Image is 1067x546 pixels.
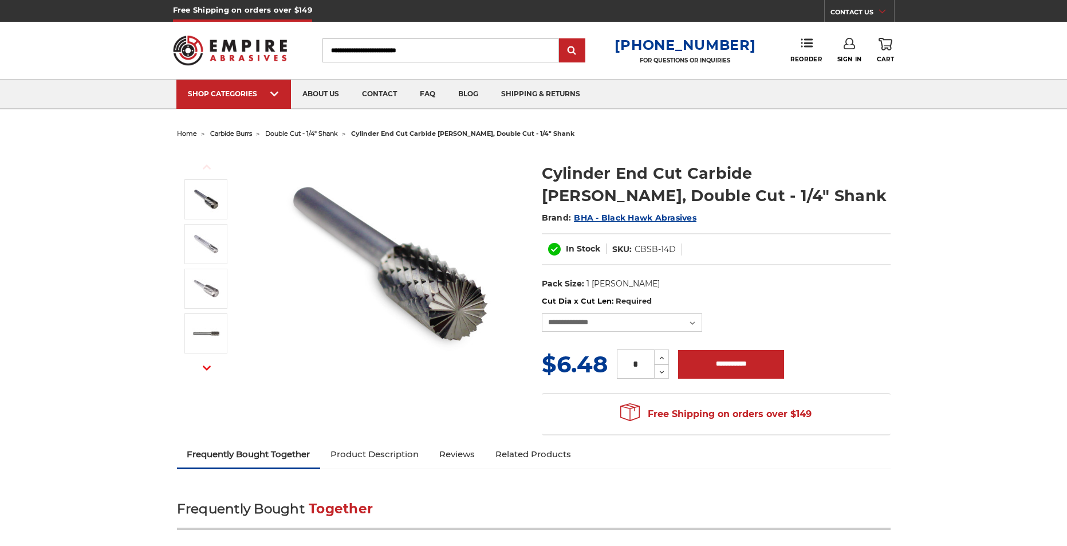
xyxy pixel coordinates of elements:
[490,80,592,109] a: shipping & returns
[615,37,755,53] a: [PHONE_NUMBER]
[877,38,894,63] a: Cart
[790,38,822,62] a: Reorder
[309,501,373,517] span: Together
[830,6,894,22] a: CONTACT US
[542,162,891,207] h1: Cylinder End Cut Carbide [PERSON_NAME], Double Cut - 1/4" Shank
[177,501,305,517] span: Frequently Bought
[790,56,822,63] span: Reorder
[192,230,221,258] img: SB-1D cylinder end cut shape carbide burr with 1/4 inch shank
[485,442,581,467] a: Related Products
[275,150,504,379] img: End Cut Cylinder shape carbide bur 1/4" shank
[447,80,490,109] a: blog
[177,129,197,138] a: home
[574,213,696,223] a: BHA - Black Hawk Abrasives
[265,129,338,138] a: double cut - 1/4" shank
[351,129,574,138] span: cylinder end cut carbide [PERSON_NAME], double cut - 1/4" shank
[192,319,221,348] img: SB-3 cylinder end cut shape carbide burr 1/4" shank
[616,296,652,305] small: Required
[586,278,660,290] dd: 1 [PERSON_NAME]
[620,403,812,426] span: Free Shipping on orders over $149
[192,274,221,303] img: SB-5D cylinder end cut shape carbide burr with 1/4 inch shank
[542,278,584,290] dt: Pack Size:
[635,243,676,256] dd: CBSB-14D
[193,356,221,380] button: Next
[291,80,351,109] a: about us
[188,89,279,98] div: SHOP CATEGORIES
[408,80,447,109] a: faq
[320,442,429,467] a: Product Description
[177,442,321,467] a: Frequently Bought Together
[612,243,632,256] dt: SKU:
[351,80,408,109] a: contact
[193,155,221,179] button: Previous
[542,213,572,223] span: Brand:
[192,185,221,214] img: End Cut Cylinder shape carbide bur 1/4" shank
[837,56,862,63] span: Sign In
[542,350,608,378] span: $6.48
[210,129,252,138] a: carbide burrs
[173,28,288,73] img: Empire Abrasives
[429,442,485,467] a: Reviews
[877,56,894,63] span: Cart
[542,296,891,307] label: Cut Dia x Cut Len:
[615,57,755,64] p: FOR QUESTIONS OR INQUIRIES
[561,40,584,62] input: Submit
[566,243,600,254] span: In Stock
